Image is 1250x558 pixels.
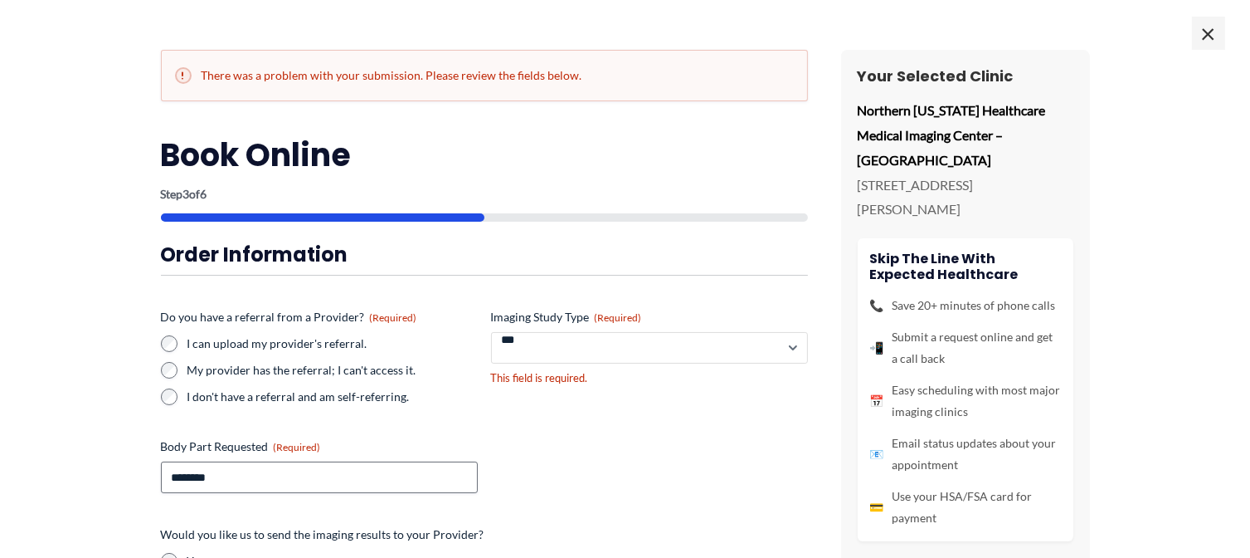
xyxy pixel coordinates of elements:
[161,135,808,175] h2: Book Online
[870,337,884,359] span: 📲
[870,443,884,465] span: 📧
[161,242,808,267] h3: Order Information
[870,486,1061,529] li: Use your HSA/FSA card for payment
[870,433,1061,476] li: Email status updates about your appointment
[1192,17,1225,50] span: ×
[161,438,478,455] label: Body Part Requested
[161,526,484,543] legend: Would you like us to send the imaging results to your Provider?
[858,173,1073,222] p: [STREET_ADDRESS][PERSON_NAME]
[187,335,478,352] label: I can upload my provider's referral.
[370,311,417,324] span: (Required)
[870,295,884,316] span: 📞
[161,309,417,325] legend: Do you have a referral from a Provider?
[595,311,642,324] span: (Required)
[491,370,808,386] div: This field is required.
[201,187,207,201] span: 6
[274,441,321,453] span: (Required)
[183,187,190,201] span: 3
[870,295,1061,316] li: Save 20+ minutes of phone calls
[870,326,1061,370] li: Submit a request online and get a call back
[870,497,884,518] span: 💳
[175,67,794,84] h2: There was a problem with your submission. Please review the fields below.
[870,379,1061,423] li: Easy scheduling with most major imaging clinics
[161,188,808,200] p: Step of
[870,390,884,412] span: 📅
[187,389,478,405] label: I don't have a referral and am self-referring.
[858,98,1073,172] p: Northern [US_STATE] Healthcare Medical Imaging Center – [GEOGRAPHIC_DATA]
[870,251,1061,282] h4: Skip the line with Expected Healthcare
[491,309,808,325] label: Imaging Study Type
[858,66,1073,86] h3: Your Selected Clinic
[187,362,478,379] label: My provider has the referral; I can't access it.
